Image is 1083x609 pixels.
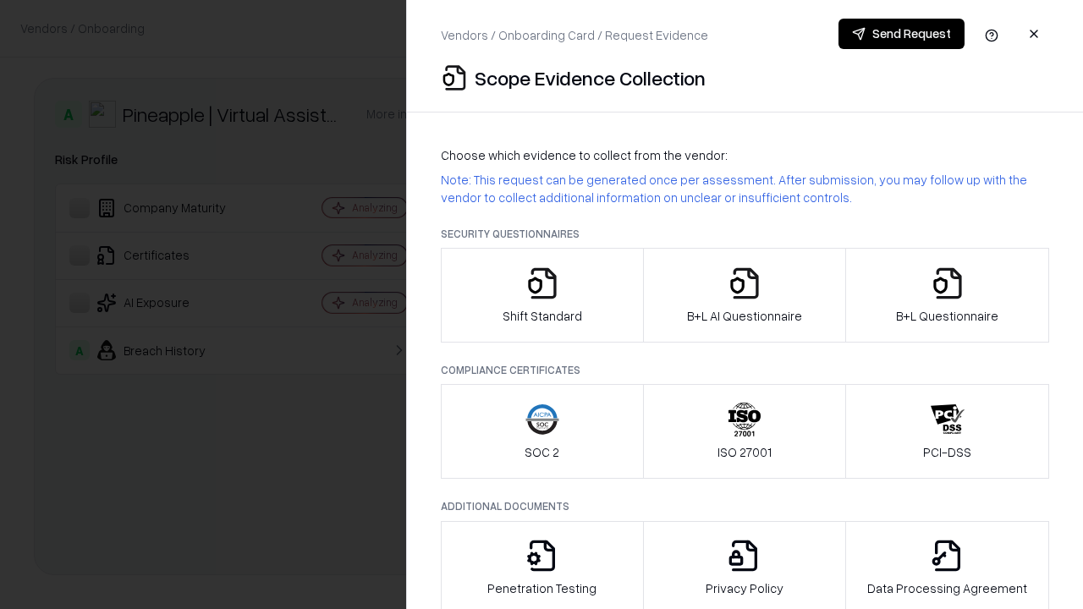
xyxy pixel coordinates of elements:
p: B+L AI Questionnaire [687,307,802,325]
p: Choose which evidence to collect from the vendor: [441,146,1049,164]
p: Compliance Certificates [441,363,1049,377]
p: SOC 2 [525,443,559,461]
button: B+L AI Questionnaire [643,248,847,343]
button: Send Request [838,19,965,49]
button: SOC 2 [441,384,644,479]
p: Security Questionnaires [441,227,1049,241]
p: PCI-DSS [923,443,971,461]
p: Additional Documents [441,499,1049,513]
p: ISO 27001 [717,443,772,461]
button: Shift Standard [441,248,644,343]
button: ISO 27001 [643,384,847,479]
button: B+L Questionnaire [845,248,1049,343]
p: Privacy Policy [706,579,783,597]
p: Scope Evidence Collection [475,64,706,91]
p: Penetration Testing [487,579,596,597]
button: PCI-DSS [845,384,1049,479]
p: Shift Standard [503,307,582,325]
p: Vendors / Onboarding Card / Request Evidence [441,26,708,44]
p: Note: This request can be generated once per assessment. After submission, you may follow up with... [441,171,1049,206]
p: Data Processing Agreement [867,579,1027,597]
p: B+L Questionnaire [896,307,998,325]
